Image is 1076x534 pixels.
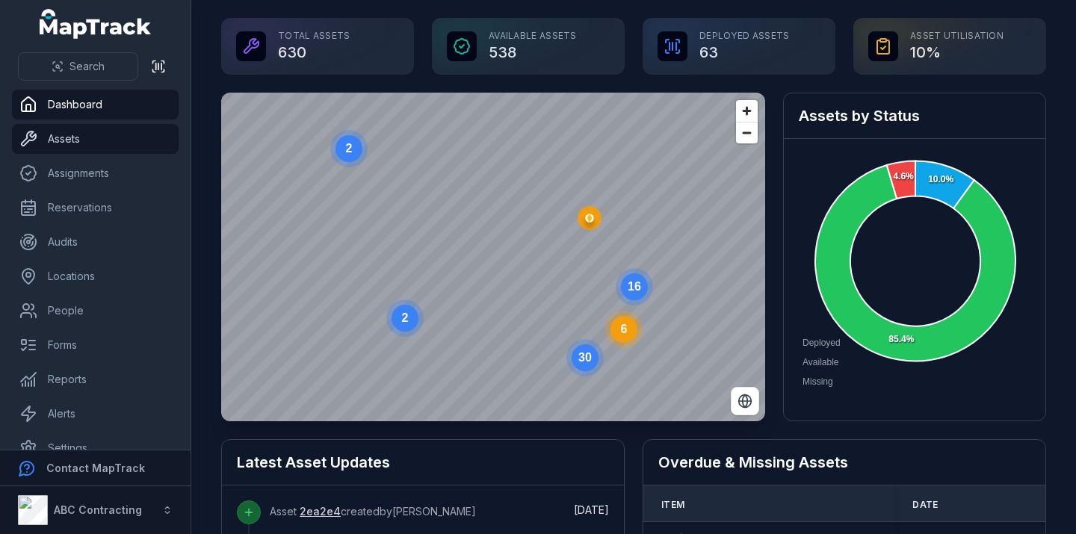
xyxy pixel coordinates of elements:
[574,503,609,516] time: 06/09/2025, 10:38:48 am
[18,52,138,81] button: Search
[12,433,179,463] a: Settings
[912,499,938,511] span: Date
[221,93,765,421] canvas: Map
[12,261,179,291] a: Locations
[628,280,641,293] text: 16
[661,499,684,511] span: Item
[46,462,145,474] strong: Contact MapTrack
[621,323,628,335] text: 6
[799,105,1030,126] h2: Assets by Status
[346,142,353,155] text: 2
[402,311,409,324] text: 2
[803,376,833,387] span: Missing
[803,338,841,348] span: Deployed
[12,296,179,326] a: People
[12,399,179,429] a: Alerts
[731,387,759,415] button: Switch to Satellite View
[574,503,609,516] span: [DATE]
[658,452,1030,473] h2: Overdue & Missing Assets
[12,227,179,257] a: Audits
[12,330,179,360] a: Forms
[803,357,838,367] span: Available
[237,452,609,473] h2: Latest Asset Updates
[12,90,179,119] a: Dashboard
[12,124,179,154] a: Assets
[54,503,142,516] strong: ABC Contracting
[736,122,758,143] button: Zoom out
[12,158,179,188] a: Assignments
[578,351,592,364] text: 30
[736,100,758,122] button: Zoom in
[40,9,152,39] a: MapTrack
[69,59,105,74] span: Search
[12,193,179,223] a: Reservations
[300,504,341,519] a: 2ea2e4
[12,364,179,394] a: Reports
[270,505,476,518] span: Asset created by [PERSON_NAME]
